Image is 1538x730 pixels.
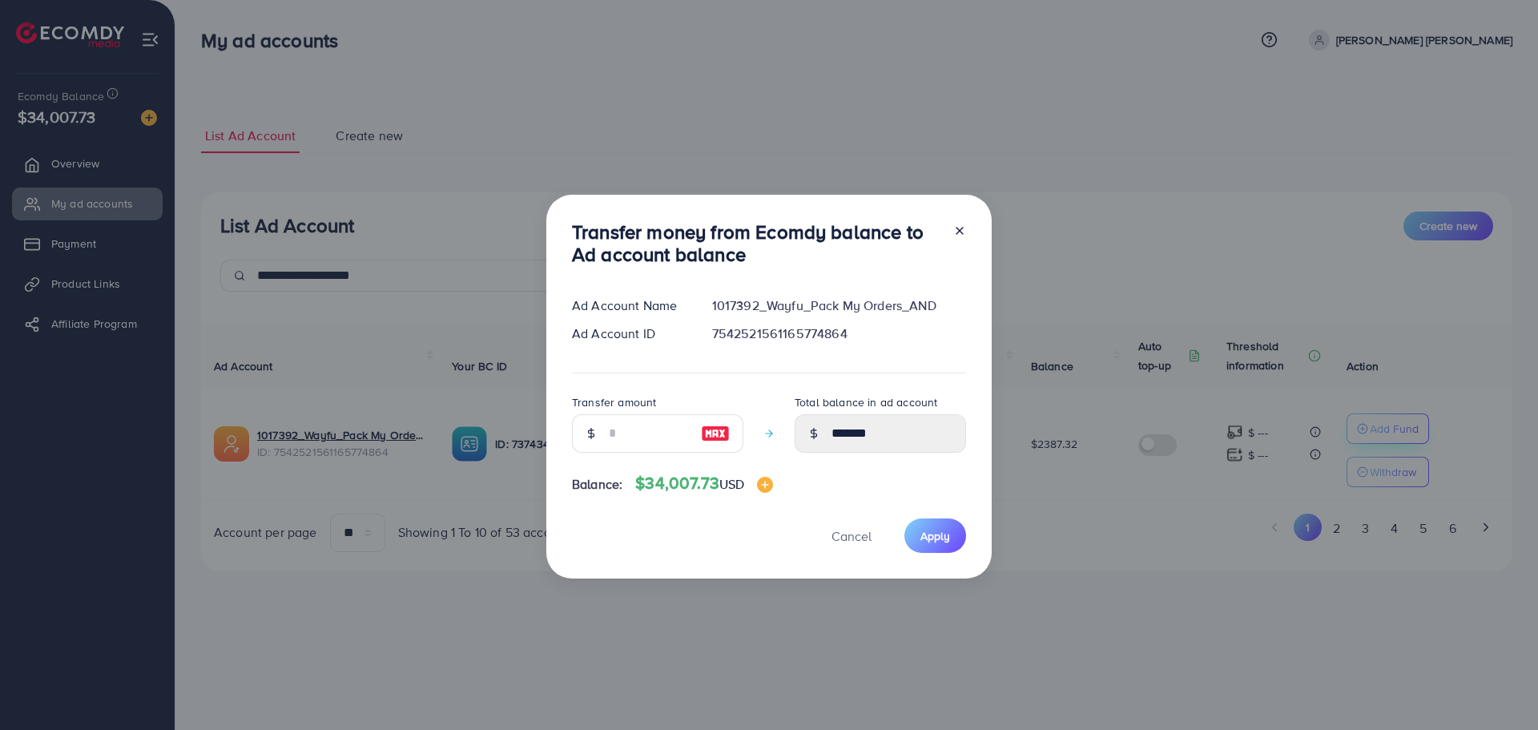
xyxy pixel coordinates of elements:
button: Apply [904,518,966,553]
div: Ad Account ID [559,325,699,343]
span: Cancel [831,527,872,545]
span: USD [719,475,744,493]
h3: Transfer money from Ecomdy balance to Ad account balance [572,220,940,267]
label: Transfer amount [572,394,656,410]
div: Ad Account Name [559,296,699,315]
span: Balance: [572,475,622,494]
div: 7542521561165774864 [699,325,979,343]
img: image [701,424,730,443]
span: Apply [920,528,950,544]
label: Total balance in ad account [795,394,937,410]
iframe: Chat [1470,658,1526,718]
h4: $34,007.73 [635,474,773,494]
img: image [757,477,773,493]
button: Cancel [811,518,892,553]
div: 1017392_Wayfu_Pack My Orders_AND [699,296,979,315]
